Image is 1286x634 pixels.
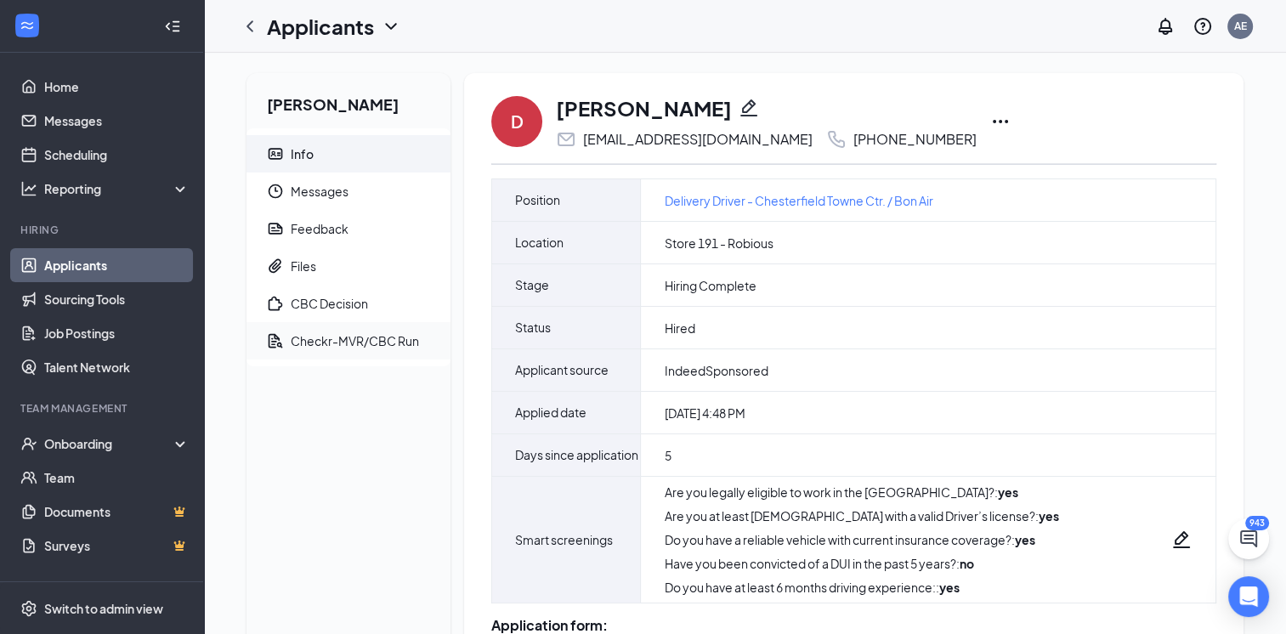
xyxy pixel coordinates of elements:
[1228,576,1269,617] div: Open Intercom Messenger
[44,350,190,384] a: Talent Network
[44,316,190,350] a: Job Postings
[44,529,190,563] a: SurveysCrown
[1228,518,1269,559] button: ChatActive
[665,579,1059,596] div: Do you have at least 6 months driving experience: :
[583,131,813,148] div: [EMAIL_ADDRESS][DOMAIN_NAME]
[515,519,613,561] span: Smart screenings
[291,173,437,210] span: Messages
[853,131,977,148] div: [PHONE_NUMBER]
[246,73,450,128] h2: [PERSON_NAME]
[20,600,37,617] svg: Settings
[44,495,190,529] a: DocumentsCrown
[44,435,175,452] div: Onboarding
[515,307,551,348] span: Status
[246,135,450,173] a: ContactCardInfo
[1193,16,1213,37] svg: QuestionInfo
[20,401,186,416] div: Team Management
[665,320,695,337] span: Hired
[665,507,1059,524] div: Are you at least [DEMOGRAPHIC_DATA] with a valid Driver’s license? :
[491,617,1216,634] div: Application form:
[556,93,732,122] h1: [PERSON_NAME]
[665,405,745,422] span: [DATE] 4:48 PM
[246,210,450,247] a: ReportFeedback
[990,111,1011,132] svg: Ellipses
[246,285,450,322] a: PuzzleCBC Decision
[267,12,374,41] h1: Applicants
[665,277,756,294] span: Hiring Complete
[267,145,284,162] svg: ContactCard
[665,447,671,464] span: 5
[1234,19,1247,33] div: AE
[665,362,768,379] span: IndeedSponsored
[20,180,37,197] svg: Analysis
[20,223,186,237] div: Hiring
[511,110,524,133] div: D
[1245,516,1269,530] div: 943
[267,220,284,237] svg: Report
[44,600,163,617] div: Switch to admin view
[515,179,560,221] span: Position
[515,434,638,476] span: Days since application
[164,18,181,35] svg: Collapse
[939,580,960,595] strong: yes
[44,138,190,172] a: Scheduling
[1039,508,1059,524] strong: yes
[515,349,609,391] span: Applicant source
[291,258,316,275] div: Files
[291,220,348,237] div: Feedback
[20,435,37,452] svg: UserCheck
[515,222,564,263] span: Location
[665,235,773,252] span: Store 191 - Robious
[1015,532,1035,547] strong: yes
[998,484,1018,500] strong: yes
[739,98,759,118] svg: Pencil
[240,16,260,37] svg: ChevronLeft
[1171,529,1192,550] svg: Pencil
[267,332,284,349] svg: DocumentSearch
[960,556,974,571] strong: no
[267,183,284,200] svg: Clock
[291,145,314,162] div: Info
[246,247,450,285] a: PaperclipFiles
[20,580,186,594] div: Payroll
[381,16,401,37] svg: ChevronDown
[1238,529,1259,549] svg: ChatActive
[246,322,450,359] a: DocumentSearchCheckr-MVR/CBC Run
[665,555,1059,572] div: Have you been convicted of a DUI in the past 5 years? :
[826,129,847,150] svg: Phone
[665,484,1059,501] div: Are you legally eligible to work in the [GEOGRAPHIC_DATA]? :
[44,180,190,197] div: Reporting
[44,282,190,316] a: Sourcing Tools
[246,173,450,210] a: ClockMessages
[44,70,190,104] a: Home
[1155,16,1176,37] svg: Notifications
[665,531,1059,548] div: Do you have a reliable vehicle with current insurance coverage? :
[515,264,549,306] span: Stage
[267,258,284,275] svg: Paperclip
[267,295,284,312] svg: Puzzle
[291,295,368,312] div: CBC Decision
[556,129,576,150] svg: Email
[291,332,419,349] div: Checkr-MVR/CBC Run
[44,248,190,282] a: Applicants
[44,104,190,138] a: Messages
[665,191,933,210] a: Delivery Driver - Chesterfield Towne Ctr. / Bon Air
[515,392,586,433] span: Applied date
[44,461,190,495] a: Team
[19,17,36,34] svg: WorkstreamLogo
